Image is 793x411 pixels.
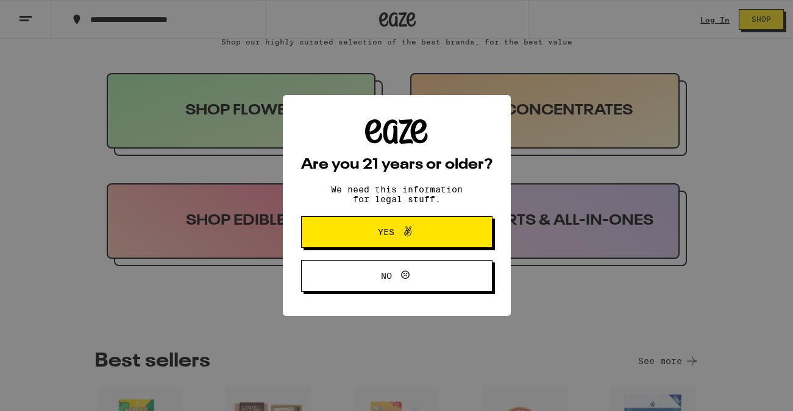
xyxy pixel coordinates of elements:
[378,228,394,236] span: Yes
[381,272,392,280] span: No
[301,216,493,248] button: Yes
[7,9,88,18] span: Hi. Need any help?
[301,158,493,172] h2: Are you 21 years or older?
[301,260,493,292] button: No
[321,184,473,204] p: We need this information for legal stuff.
